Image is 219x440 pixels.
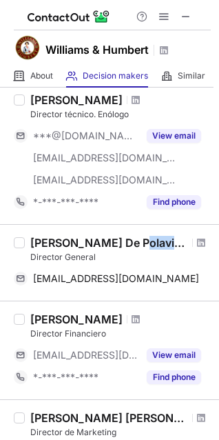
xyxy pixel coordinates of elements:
[33,349,138,361] span: [EMAIL_ADDRESS][DOMAIN_NAME]
[33,174,176,186] span: [EMAIL_ADDRESS][DOMAIN_NAME]
[14,34,41,61] img: 147af06d715bd452892b3cdbde690e56
[28,8,110,25] img: ContactOut v5.3.10
[30,328,211,340] div: Director Financiero
[30,108,211,121] div: Director técnico. Enólogo
[147,129,201,143] button: Reveal Button
[147,195,201,209] button: Reveal Button
[30,93,123,107] div: [PERSON_NAME]
[83,70,148,81] span: Decision makers
[33,152,176,164] span: [EMAIL_ADDRESS][DOMAIN_NAME]
[33,272,199,285] span: [EMAIL_ADDRESS][DOMAIN_NAME]
[45,41,149,58] h1: Williams & Humbert
[30,312,123,326] div: [PERSON_NAME]
[30,411,188,425] div: [PERSON_NAME] [PERSON_NAME]
[30,236,188,250] div: [PERSON_NAME] De Polavieja
[30,70,53,81] span: About
[147,370,201,384] button: Reveal Button
[178,70,205,81] span: Similar
[33,130,138,142] span: ***@[DOMAIN_NAME]
[147,348,201,362] button: Reveal Button
[30,426,211,439] div: Director de Marketing
[30,251,211,263] div: Director General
